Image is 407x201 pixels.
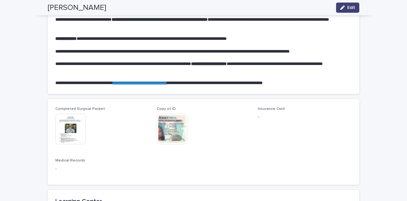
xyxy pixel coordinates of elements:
[336,3,359,13] button: Edit
[55,107,105,111] span: Completed Surgical Packet
[258,107,285,111] span: Insurance Card
[48,3,106,12] h2: [PERSON_NAME]
[55,159,85,162] span: Medical Records
[258,114,352,120] p: -
[347,5,355,10] span: Edit
[55,166,149,172] p: -
[157,107,176,111] span: Copy of ID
